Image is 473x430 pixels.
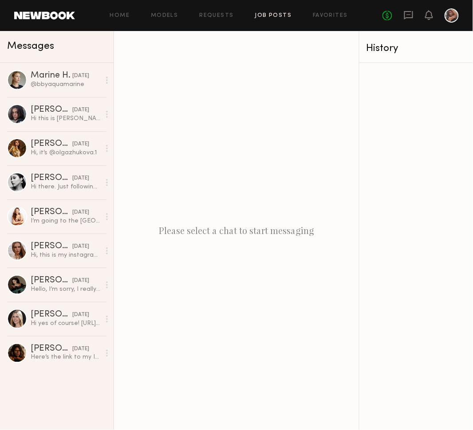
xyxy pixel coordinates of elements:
div: [PERSON_NAME] [31,242,72,251]
div: [DATE] [72,72,89,80]
div: Hi this is [PERSON_NAME], but my IG is @daniellefedder [31,114,100,123]
div: [DATE] [72,140,89,149]
div: Hi there. Just following up. [31,183,100,191]
div: [PERSON_NAME] [31,276,72,285]
div: [DATE] [72,242,89,251]
div: [DATE] [72,311,89,319]
div: Hi yes of course! [URL][DOMAIN_NAME] [URL][DOMAIN_NAME] [URL][DOMAIN_NAME] [31,319,100,328]
div: Hi, it’s @olgazhukova.1 [31,149,100,157]
a: Favorites [313,13,348,19]
div: I’m going to the [GEOGRAPHIC_DATA] end of the month and could create beautiful content while I’m ... [31,217,100,225]
div: [DATE] [72,345,89,353]
div: [DATE] [72,208,89,217]
div: History [367,43,466,54]
div: Here’s the link to my Instagram! [31,353,100,362]
a: Models [151,13,178,19]
div: [PERSON_NAME] [31,140,72,149]
div: [PERSON_NAME] [31,310,72,319]
a: Requests [200,13,234,19]
div: [PERSON_NAME] [31,208,72,217]
div: @bbyaquamarine [31,80,100,89]
div: Please select a chat to start messaging [114,31,359,430]
div: [PERSON_NAME] [31,344,72,353]
a: Home [110,13,130,19]
div: [PERSON_NAME] [31,106,72,114]
div: Marine H. [31,71,72,80]
div: [PERSON_NAME] [31,174,72,183]
span: Messages [7,41,54,51]
a: Job Posts [255,13,292,19]
div: Hi, this is my instagram 🫶🏻 [31,251,100,259]
div: [DATE] [72,174,89,183]
div: [DATE] [72,277,89,285]
div: [DATE] [72,106,89,114]
div: Hello, I’m sorry, I really confused this with a casting call for hand models.😅 [31,285,100,293]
